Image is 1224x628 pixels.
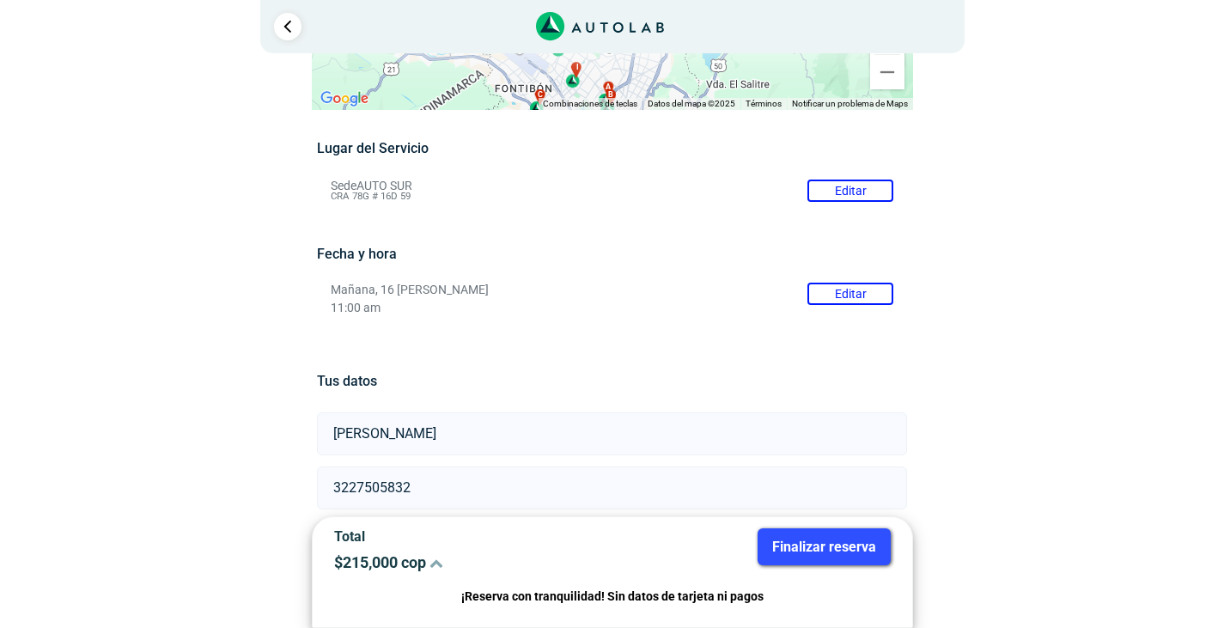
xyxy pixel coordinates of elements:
[334,528,600,545] p: Total
[807,283,893,305] button: Editar
[536,17,664,34] a: Link al sitio de autolab
[648,99,735,108] span: Datos del mapa ©2025
[317,373,907,389] h5: Tus datos
[575,62,578,74] span: i
[316,88,373,110] a: Abre esta zona en Google Maps (se abre en una nueva ventana)
[317,246,907,262] h5: Fecha y hora
[317,140,907,156] h5: Lugar del Servicio
[317,412,907,455] input: Nombre y apellido
[274,13,301,40] a: Ir al paso anterior
[792,99,908,108] a: Notificar un problema de Maps
[543,98,637,110] button: Combinaciones de teclas
[331,301,893,315] p: 11:00 am
[608,89,613,101] span: b
[331,283,893,297] p: Mañana, 16 [PERSON_NAME]
[334,587,891,607] p: ¡Reserva con tranquilidad! Sin datos de tarjeta ni pagos
[334,553,600,571] p: $ 215,000 cop
[606,82,611,94] span: a
[758,528,891,565] button: Finalizar reserva
[537,89,542,101] span: c
[870,55,904,89] button: Reducir
[317,466,907,509] input: Celular
[316,88,373,110] img: Google
[746,99,782,108] a: Términos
